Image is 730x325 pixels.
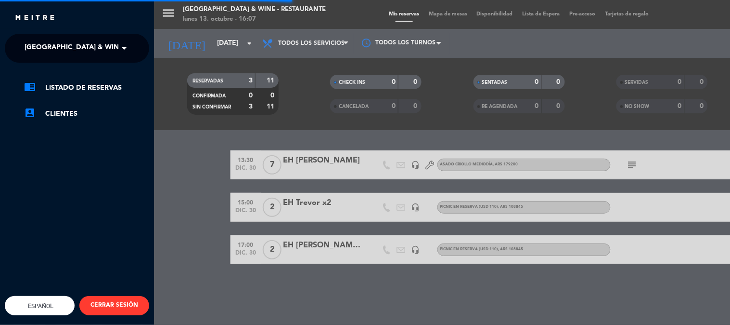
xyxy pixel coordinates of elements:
i: chrome_reader_mode [24,81,36,93]
i: account_box [24,107,36,119]
a: account_boxClientes [24,108,149,120]
span: Español [26,302,54,310]
a: chrome_reader_modeListado de Reservas [24,82,149,94]
button: CERRAR SESIÓN [79,296,149,315]
img: MEITRE [14,14,55,22]
span: [GEOGRAPHIC_DATA] & Wine - Restaurante [25,38,177,58]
